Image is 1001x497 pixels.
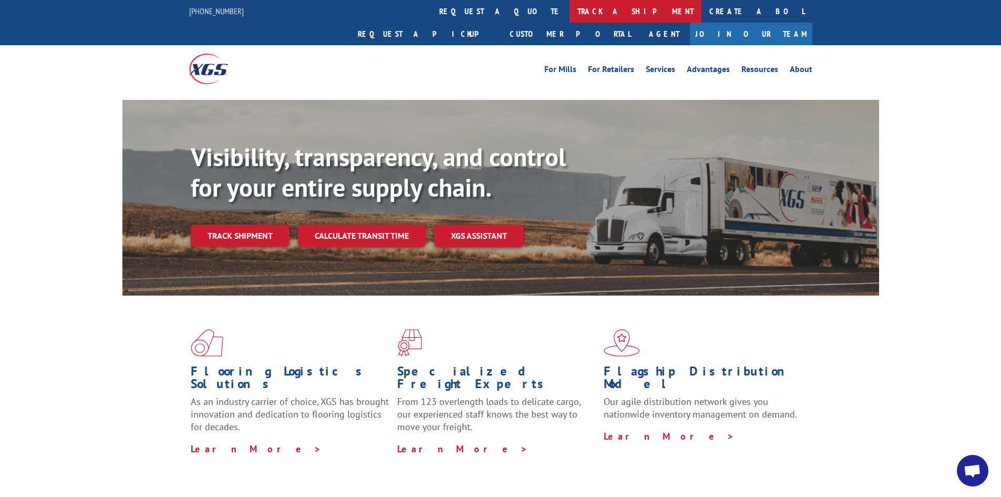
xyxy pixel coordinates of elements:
[191,365,389,395] h1: Flooring Logistics Solutions
[397,365,596,395] h1: Specialized Freight Experts
[790,65,812,77] a: About
[191,225,290,247] a: Track shipment
[397,443,528,455] a: Learn More >
[544,65,576,77] a: For Mills
[397,329,422,357] img: xgs-icon-focused-on-flooring-red
[191,443,322,455] a: Learn More >
[604,395,797,420] span: Our agile distribution network gives you nationwide inventory management on demand.
[350,23,502,45] a: Request a pickup
[191,329,223,357] img: xgs-icon-total-supply-chain-intelligence-red
[687,65,730,77] a: Advantages
[604,365,802,395] h1: Flagship Distribution Model
[298,225,426,247] a: Calculate transit time
[502,23,638,45] a: Customer Portal
[604,329,640,357] img: xgs-icon-flagship-distribution-model-red
[646,65,675,77] a: Services
[191,140,566,204] b: Visibility, transparency, and control for your entire supply chain.
[434,225,524,247] a: XGS ASSISTANT
[189,6,244,16] a: [PHONE_NUMBER]
[741,65,778,77] a: Resources
[690,23,812,45] a: Join Our Team
[604,430,735,442] a: Learn More >
[397,395,596,442] p: From 123 overlength loads to delicate cargo, our experienced staff knows the best way to move you...
[957,455,988,486] a: Open chat
[638,23,690,45] a: Agent
[191,395,389,433] span: As an industry carrier of choice, XGS has brought innovation and dedication to flooring logistics...
[588,65,634,77] a: For Retailers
